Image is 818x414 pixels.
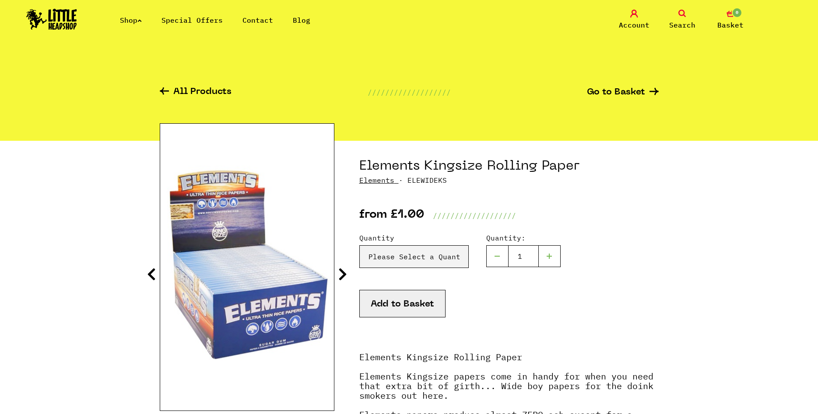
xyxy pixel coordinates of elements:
[242,16,273,24] a: Contact
[160,87,232,97] a: All Products
[293,16,310,24] a: Blog
[660,10,704,30] a: Search
[359,176,394,184] a: Elements
[120,16,142,24] a: Shop
[359,290,446,317] button: Add to Basket
[709,10,752,30] a: 0 Basket
[161,16,223,24] a: Special Offers
[433,210,516,221] p: ///////////////////
[359,210,424,221] p: from £1.00
[486,233,561,243] label: Quantity:
[669,20,695,30] span: Search
[359,175,659,185] p: · ELEWIDEKS
[587,88,659,97] a: Go to Basket
[160,159,334,376] img: Elements Kingsize Rolling Paper image 1
[619,20,649,30] span: Account
[26,9,77,30] img: Little Head Shop Logo
[359,233,469,243] label: Quantity
[717,20,744,30] span: Basket
[359,158,659,175] h1: Elements Kingsize Rolling Paper
[368,87,451,97] p: ///////////////////
[732,7,742,18] span: 0
[508,245,539,267] input: 1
